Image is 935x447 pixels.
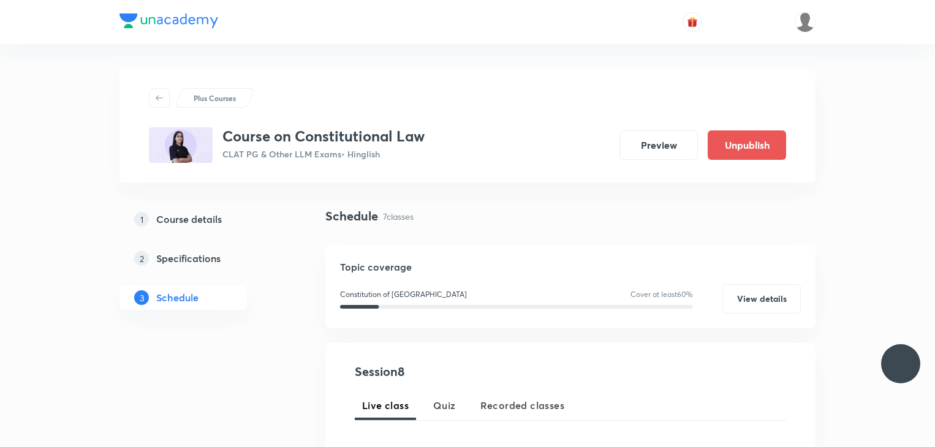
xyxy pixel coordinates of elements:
[795,12,816,32] img: sejal
[362,398,409,413] span: Live class
[383,210,414,223] p: 7 classes
[355,362,578,381] h4: Session 8
[156,290,199,305] h5: Schedule
[893,356,908,371] img: ttu
[683,12,702,32] button: avatar
[433,398,456,413] span: Quiz
[134,290,149,305] p: 3
[222,127,425,145] h3: Course on Constitutional Law
[119,13,218,28] img: Company Logo
[222,148,425,160] p: CLAT PG & Other LLM Exams • Hinglish
[156,212,222,227] h5: Course details
[156,251,221,266] h5: Specifications
[119,13,218,31] a: Company Logo
[630,289,693,300] p: Cover at least 60 %
[340,260,801,274] h5: Topic coverage
[708,130,786,160] button: Unpublish
[134,251,149,266] p: 2
[134,212,149,227] p: 1
[619,130,698,160] button: Preview
[149,127,213,163] img: 5D882855-C0FE-491B-A7DF-E509269D6883_plus.png
[480,398,564,413] span: Recorded classes
[687,17,698,28] img: avatar
[325,207,378,225] h4: Schedule
[119,246,286,271] a: 2Specifications
[119,207,286,231] a: 1Course details
[340,289,467,300] p: Constitution of [GEOGRAPHIC_DATA]
[722,284,801,314] button: View details
[194,92,236,103] p: Plus Courses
